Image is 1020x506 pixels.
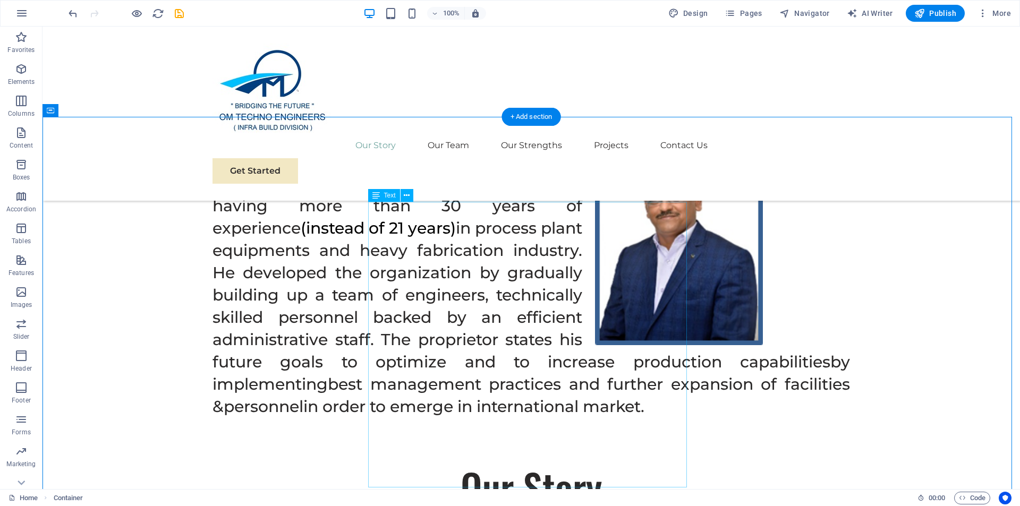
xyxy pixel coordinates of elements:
[664,5,712,22] button: Design
[54,492,83,504] nav: breadcrumb
[8,109,35,118] p: Columns
[12,237,31,245] p: Tables
[502,108,561,126] div: + Add section
[977,8,1011,19] span: More
[914,8,956,19] span: Publish
[173,7,185,20] button: save
[725,8,762,19] span: Pages
[384,192,396,199] span: Text
[11,364,32,373] p: Header
[999,492,1011,504] button: Usercentrics
[847,8,893,19] span: AI Writer
[843,5,897,22] button: AI Writer
[151,7,164,20] button: reload
[8,269,34,277] p: Features
[929,492,945,504] span: 00 00
[954,492,990,504] button: Code
[10,141,33,150] p: Content
[959,492,985,504] span: Code
[471,8,480,18] i: On resize automatically adjust zoom level to fit chosen device.
[8,78,35,86] p: Elements
[130,7,143,20] button: Click here to leave preview mode and continue editing
[6,205,36,213] p: Accordion
[13,332,30,341] p: Slider
[11,301,32,309] p: Images
[917,492,946,504] h6: Session time
[173,7,185,20] i: Save (Ctrl+S)
[12,428,31,436] p: Forms
[13,173,30,182] p: Boxes
[54,492,83,504] span: Container
[720,5,766,22] button: Pages
[443,7,460,20] h6: 100%
[12,396,31,405] p: Footer
[936,494,938,502] span: :
[8,492,38,504] a: Click to cancel selection. Double-click to open Pages
[66,7,79,20] button: undo
[906,5,965,22] button: Publish
[427,7,465,20] button: 100%
[775,5,834,22] button: Navigator
[6,460,36,468] p: Marketing
[7,46,35,54] p: Favorites
[668,8,708,19] span: Design
[973,5,1015,22] button: More
[67,7,79,20] i: Undo: Change text (Ctrl+Z)
[779,8,830,19] span: Navigator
